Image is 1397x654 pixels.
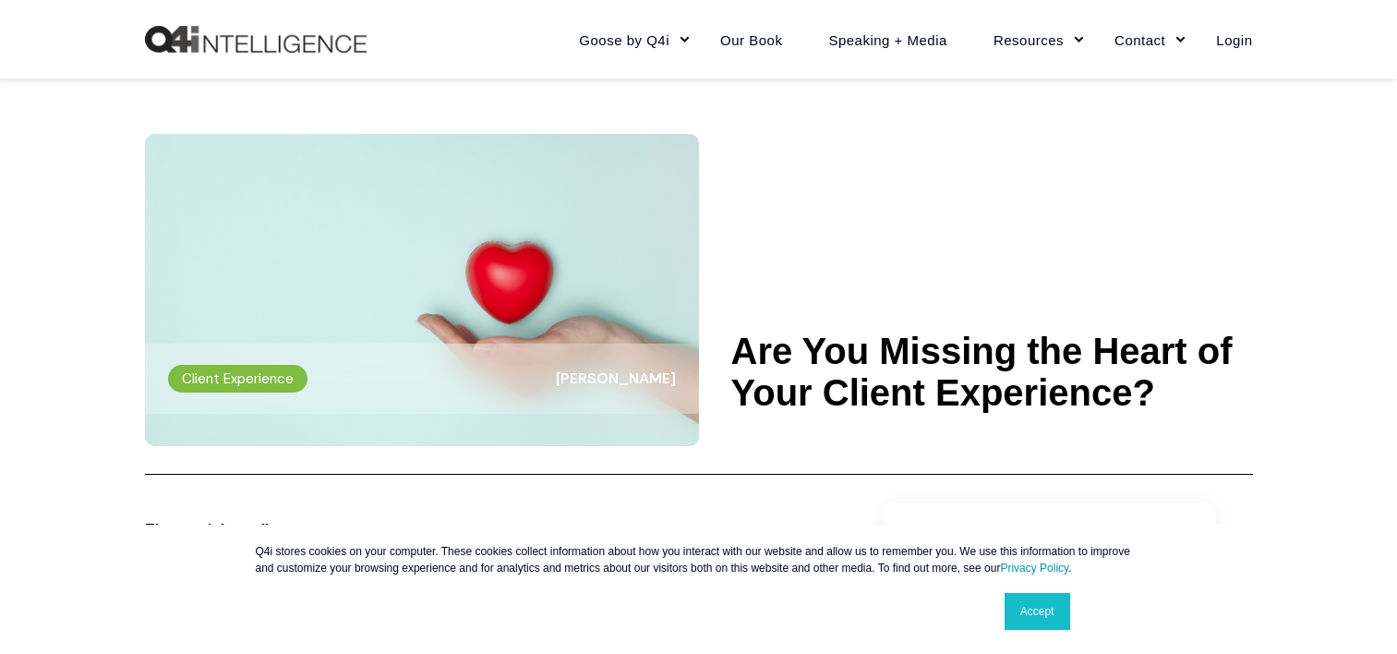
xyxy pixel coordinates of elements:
[145,134,699,446] img: The concept of client experience. A hand holding a heart to symbolize the heart of client experie...
[556,369,676,388] span: [PERSON_NAME]
[731,331,1253,414] h1: Are You Missing the Heart of Your Client Experience?
[145,26,367,54] a: Back to Home
[1005,593,1070,630] a: Accept
[1000,562,1068,575] a: Privacy Policy
[145,517,810,541] p: The straight-talk summary
[145,26,367,54] img: Q4intelligence, LLC logo
[168,365,307,393] label: Client Experience
[907,521,1193,568] h3: Share article
[256,543,1142,576] p: Q4i stores cookies on your computer. These cookies collect information about how you interact wit...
